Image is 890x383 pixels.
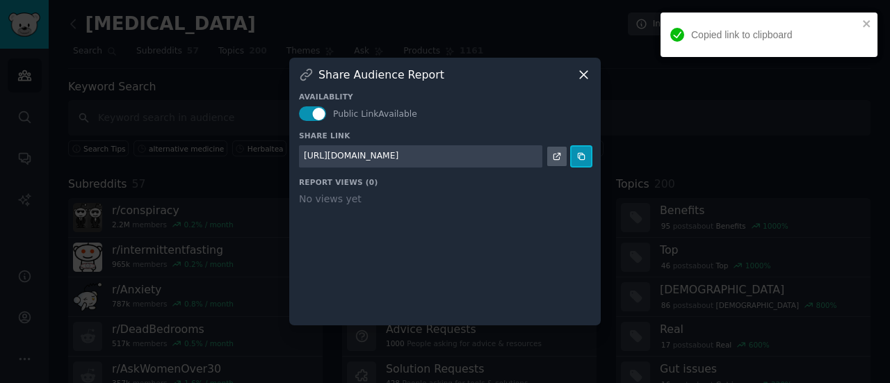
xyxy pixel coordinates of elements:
span: Public Link Available [333,109,417,119]
div: Copied link to clipboard [691,28,858,42]
div: No views yet [299,192,591,206]
div: [URL][DOMAIN_NAME] [304,150,398,163]
h3: Availablity [299,92,591,101]
button: close [862,18,872,29]
h3: Report Views ( 0 ) [299,177,591,187]
h3: Share Link [299,131,591,140]
h3: Share Audience Report [318,67,444,82]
